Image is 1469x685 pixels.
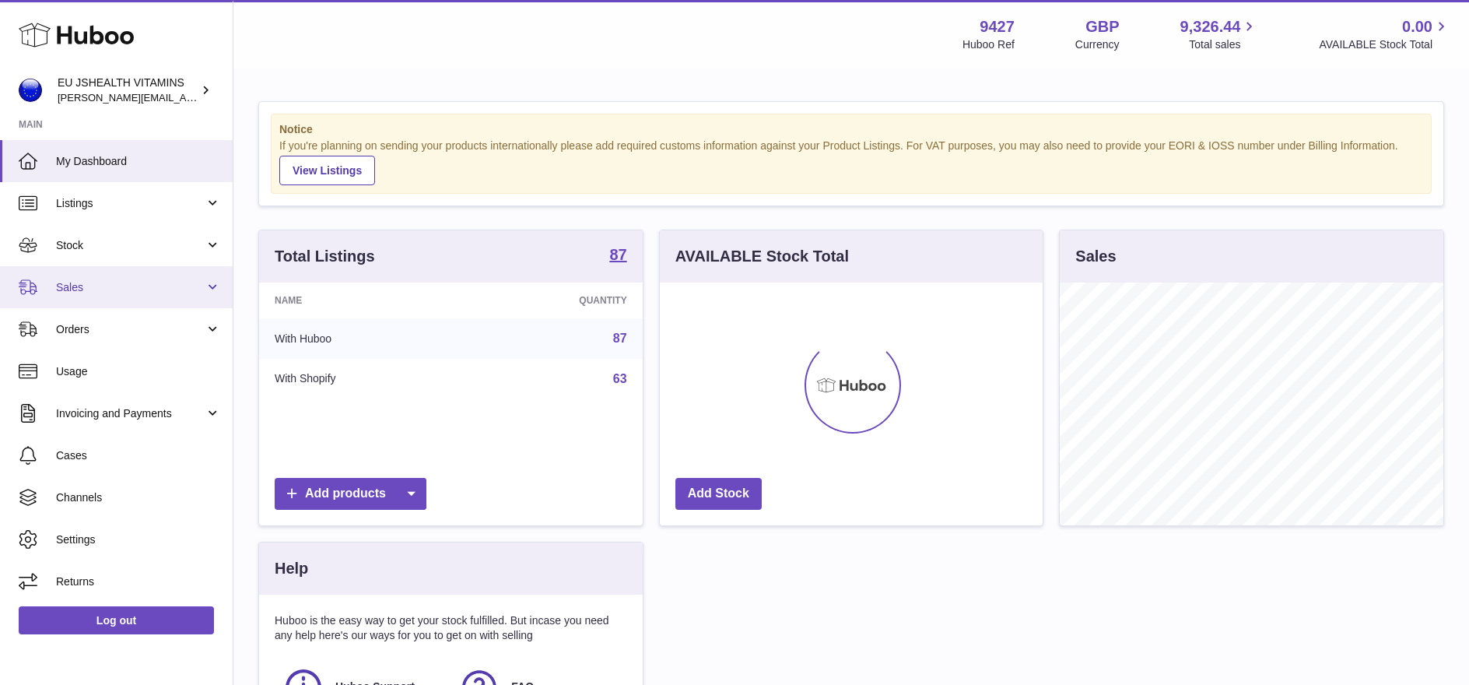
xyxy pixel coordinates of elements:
strong: Notice [279,122,1423,137]
strong: 9427 [980,16,1015,37]
span: Stock [56,238,205,253]
span: Invoicing and Payments [56,406,205,421]
div: Huboo Ref [962,37,1015,52]
td: With Shopify [259,359,466,399]
span: 9,326.44 [1180,16,1241,37]
div: If you're planning on sending your products internationally please add required customs informati... [279,139,1423,185]
span: AVAILABLE Stock Total [1319,37,1450,52]
div: EU JSHEALTH VITAMINS [58,76,198,105]
span: 0.00 [1402,16,1432,37]
span: Returns [56,574,221,589]
span: Orders [56,322,205,337]
h3: Total Listings [275,246,375,267]
a: View Listings [279,156,375,185]
a: Add Stock [675,478,762,510]
td: With Huboo [259,318,466,359]
div: Currency [1075,37,1120,52]
strong: 87 [609,247,626,262]
p: Huboo is the easy way to get your stock fulfilled. But incase you need any help here's our ways f... [275,613,627,643]
span: Sales [56,280,205,295]
a: 87 [609,247,626,265]
a: Add products [275,478,426,510]
span: Channels [56,490,221,505]
th: Quantity [466,283,643,318]
a: Log out [19,606,214,634]
strong: GBP [1085,16,1119,37]
a: 0.00 AVAILABLE Stock Total [1319,16,1450,52]
span: Total sales [1189,37,1258,52]
span: [PERSON_NAME][EMAIL_ADDRESS][DOMAIN_NAME] [58,91,312,104]
span: Cases [56,448,221,463]
span: Usage [56,364,221,379]
a: 9,326.44 Total sales [1180,16,1259,52]
a: 63 [613,372,627,385]
h3: Help [275,558,308,579]
h3: Sales [1075,246,1116,267]
span: Listings [56,196,205,211]
span: Settings [56,532,221,547]
span: My Dashboard [56,154,221,169]
th: Name [259,283,466,318]
img: laura@jessicasepel.com [19,79,42,102]
a: 87 [613,332,627,345]
h3: AVAILABLE Stock Total [675,246,849,267]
